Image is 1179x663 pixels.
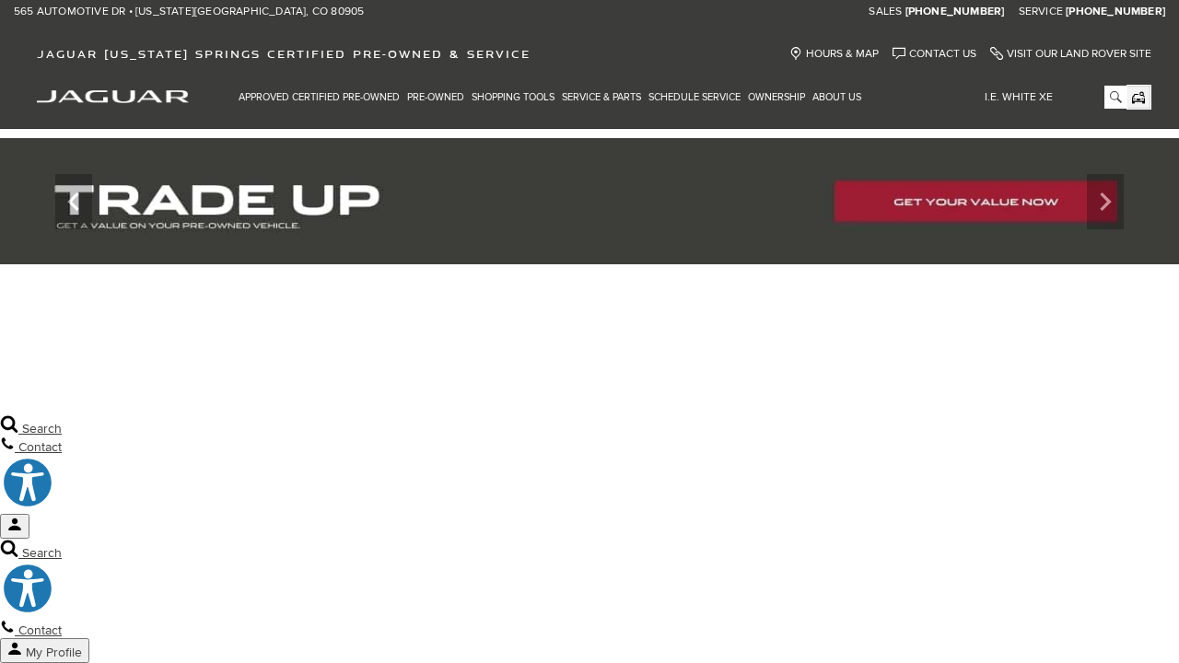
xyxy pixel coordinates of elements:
[905,5,1005,19] a: [PHONE_NUMBER]
[22,545,62,561] span: Search
[37,90,189,103] img: Jaguar
[893,47,976,61] a: Contact Us
[789,47,879,61] a: Hours & Map
[809,81,865,113] a: About Us
[26,645,82,660] span: My Profile
[37,87,189,103] a: jaguar
[403,81,468,113] a: Pre-Owned
[990,47,1151,61] a: Visit Our Land Rover Site
[235,81,865,113] nav: Main Navigation
[645,81,744,113] a: Schedule Service
[744,81,809,113] a: Ownership
[558,81,645,113] a: Service & Parts
[22,421,62,436] span: Search
[235,81,403,113] a: Approved Certified Pre-Owned
[1019,5,1063,18] span: Service
[18,622,62,638] span: Contact
[1066,5,1165,19] a: [PHONE_NUMBER]
[37,47,531,61] span: Jaguar [US_STATE] Springs Certified Pre-Owned & Service
[18,439,62,455] span: Contact
[28,47,540,61] a: Jaguar [US_STATE] Springs Certified Pre-Owned & Service
[14,5,364,19] a: 565 Automotive Dr • [US_STATE][GEOGRAPHIC_DATA], CO 80905
[869,5,902,18] span: Sales
[971,86,1126,109] input: i.e. White XE
[468,81,558,113] a: Shopping Tools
